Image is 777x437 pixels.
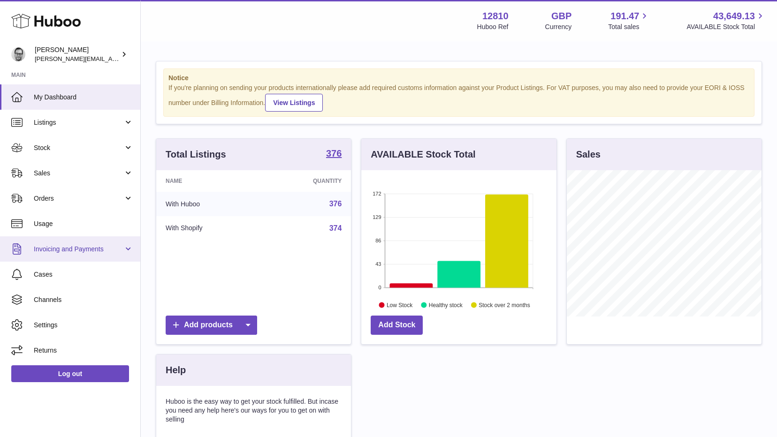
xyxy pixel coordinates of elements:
div: v 4.0.25 [26,15,46,23]
h3: Sales [576,148,601,161]
a: View Listings [265,94,323,112]
img: website_grey.svg [15,24,23,32]
span: Stock [34,143,123,152]
div: Domain Overview [36,60,84,66]
th: Quantity [261,170,351,192]
h3: Total Listings [166,148,226,161]
span: Channels [34,295,133,304]
h3: AVAILABLE Stock Total [371,148,475,161]
span: Cases [34,270,133,279]
text: Healthy stock [429,301,463,308]
div: Huboo Ref [477,23,509,31]
div: Domain: [DOMAIN_NAME] [24,24,103,32]
img: tab_keywords_by_traffic_grey.svg [93,59,101,67]
span: Usage [34,219,133,228]
a: Add products [166,316,257,335]
span: Orders [34,194,123,203]
text: 0 [379,285,381,290]
span: Invoicing and Payments [34,245,123,254]
img: alex@digidistiller.com [11,47,25,61]
a: 376 [326,149,342,160]
a: 374 [329,224,342,232]
text: 172 [373,191,381,196]
strong: GBP [551,10,571,23]
span: Sales [34,169,123,178]
span: Settings [34,321,133,330]
div: If you're planning on sending your products internationally please add required customs informati... [168,83,749,112]
text: 129 [373,214,381,220]
strong: 12810 [482,10,509,23]
span: 43,649.13 [713,10,755,23]
text: Low Stock [387,301,413,308]
strong: 376 [326,149,342,158]
div: Keywords by Traffic [104,60,158,66]
a: 376 [329,200,342,208]
img: tab_domain_overview_orange.svg [25,59,33,67]
a: 191.47 Total sales [608,10,650,31]
span: Listings [34,118,123,127]
th: Name [156,170,261,192]
text: 43 [376,261,381,267]
span: [PERSON_NAME][EMAIL_ADDRESS][DOMAIN_NAME] [35,55,188,62]
text: Stock over 2 months [479,301,530,308]
span: 191.47 [610,10,639,23]
span: AVAILABLE Stock Total [686,23,766,31]
div: Currency [545,23,572,31]
strong: Notice [168,74,749,83]
td: With Shopify [156,216,261,241]
div: [PERSON_NAME] [35,45,119,63]
text: 86 [376,238,381,243]
a: Add Stock [371,316,423,335]
a: Log out [11,365,129,382]
img: logo_orange.svg [15,15,23,23]
a: 43,649.13 AVAILABLE Stock Total [686,10,766,31]
p: Huboo is the easy way to get your stock fulfilled. But incase you need any help here's our ways f... [166,397,342,424]
span: Total sales [608,23,650,31]
span: My Dashboard [34,93,133,102]
span: Returns [34,346,133,355]
td: With Huboo [156,192,261,216]
h3: Help [166,364,186,377]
